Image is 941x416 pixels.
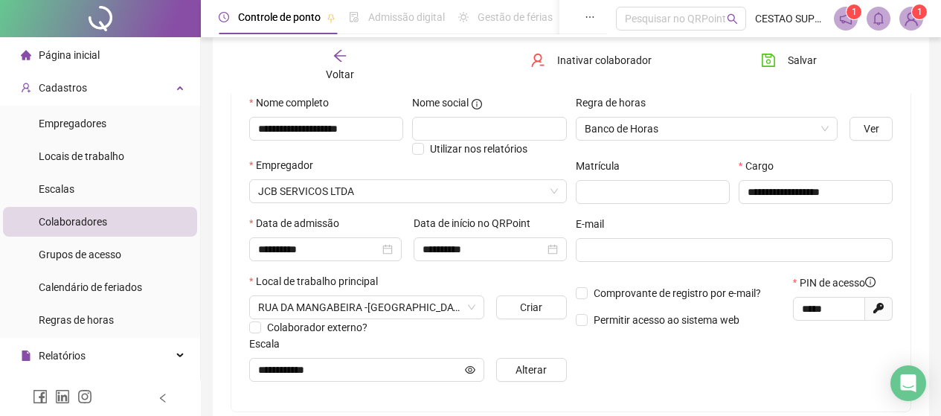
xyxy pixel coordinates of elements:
span: Controle de ponto [238,11,321,23]
label: Data de admissão [249,215,349,231]
span: facebook [33,389,48,404]
button: Criar [496,295,567,319]
label: Cargo [739,158,783,174]
button: Ver [850,117,893,141]
span: file-done [349,12,359,22]
span: Banco de Horas [585,118,829,140]
span: user-delete [530,53,545,68]
span: Gestão de férias [478,11,553,23]
button: Salvar [750,48,828,72]
span: sun [458,12,469,22]
span: 1 [917,7,922,17]
label: Regra de horas [576,95,655,111]
span: file [21,351,31,361]
span: 1 [852,7,857,17]
span: save [761,53,776,68]
label: E-mail [576,216,614,232]
span: Inativar colaborador [557,52,652,68]
span: Escalas [39,183,74,195]
button: Alterar [496,358,567,382]
label: Escala [249,336,289,352]
span: instagram [77,389,92,404]
span: notification [839,12,852,25]
label: Matrícula [576,158,629,174]
label: Local de trabalho principal [249,273,388,289]
span: user-add [21,83,31,93]
img: 84849 [900,7,922,30]
span: Página inicial [39,49,100,61]
span: CESTAO SUPERMERCADOS [755,10,825,27]
span: PIN de acesso [800,275,876,291]
span: Regras de horas [39,314,114,326]
div: Open Intercom Messenger [890,365,926,401]
span: info-circle [472,99,482,109]
span: bell [872,12,885,25]
span: Cadastros [39,82,87,94]
sup: 1 [847,4,861,19]
span: arrow-left [333,48,347,63]
button: Inativar colaborador [519,48,663,72]
span: home [21,50,31,60]
span: Alterar [516,362,547,378]
span: Criar [520,299,542,316]
span: Comprovante de registro por e-mail? [594,287,761,299]
span: Locais de trabalho [39,150,124,162]
span: Ver [864,121,879,137]
label: Data de início no QRPoint [414,215,540,231]
sup: Atualize o seu contato no menu Meus Dados [912,4,927,19]
span: Admissão digital [368,11,445,23]
span: Calendário de feriados [39,281,142,293]
span: linkedin [55,389,70,404]
span: Nome social [412,95,469,111]
span: Colaborador externo? [267,321,367,333]
span: Empregadores [39,118,106,129]
span: Grupos de acesso [39,249,121,260]
span: Utilizar nos relatórios [430,143,527,155]
span: info-circle [865,277,876,287]
span: Relatórios [39,350,86,362]
span: Salvar [788,52,817,68]
label: Nome completo [249,95,338,111]
span: search [727,13,738,25]
label: Empregador [249,157,323,173]
span: clock-circle [219,12,229,22]
span: Voltar [326,68,354,80]
span: Permitir acesso ao sistema web [594,314,739,326]
span: JCB SERVICOS LTDA [258,180,558,202]
span: eye [465,365,475,375]
span: left [158,393,168,403]
span: Colaboradores [39,216,107,228]
span: ellipsis [585,12,595,22]
span: pushpin [327,13,335,22]
span: RUA DA MANGABEIRA -IRARÁ [258,296,475,319]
